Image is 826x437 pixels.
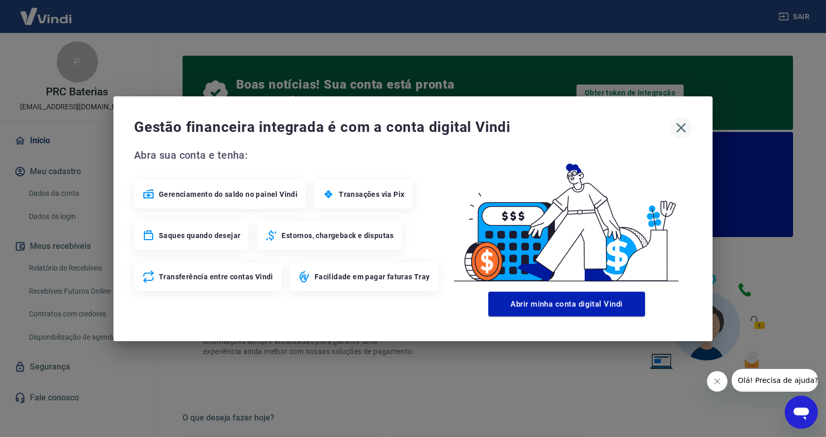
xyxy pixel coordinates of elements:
span: Saques quando desejar [159,230,240,241]
span: Transferência entre contas Vindi [159,272,273,282]
iframe: Mensagem da empresa [732,369,818,392]
iframe: Botão para abrir a janela de mensagens [785,396,818,429]
span: Gestão financeira integrada é com a conta digital Vindi [134,117,670,138]
iframe: Fechar mensagem [707,371,728,392]
span: Abra sua conta e tenha: [134,147,441,163]
span: Estornos, chargeback e disputas [282,230,393,241]
span: Transações via Pix [339,189,404,199]
button: Abrir minha conta digital Vindi [488,292,645,316]
img: Good Billing [441,147,692,288]
span: Gerenciamento do saldo no painel Vindi [159,189,298,199]
span: Olá! Precisa de ajuda? [6,7,87,15]
span: Facilidade em pagar faturas Tray [315,272,430,282]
